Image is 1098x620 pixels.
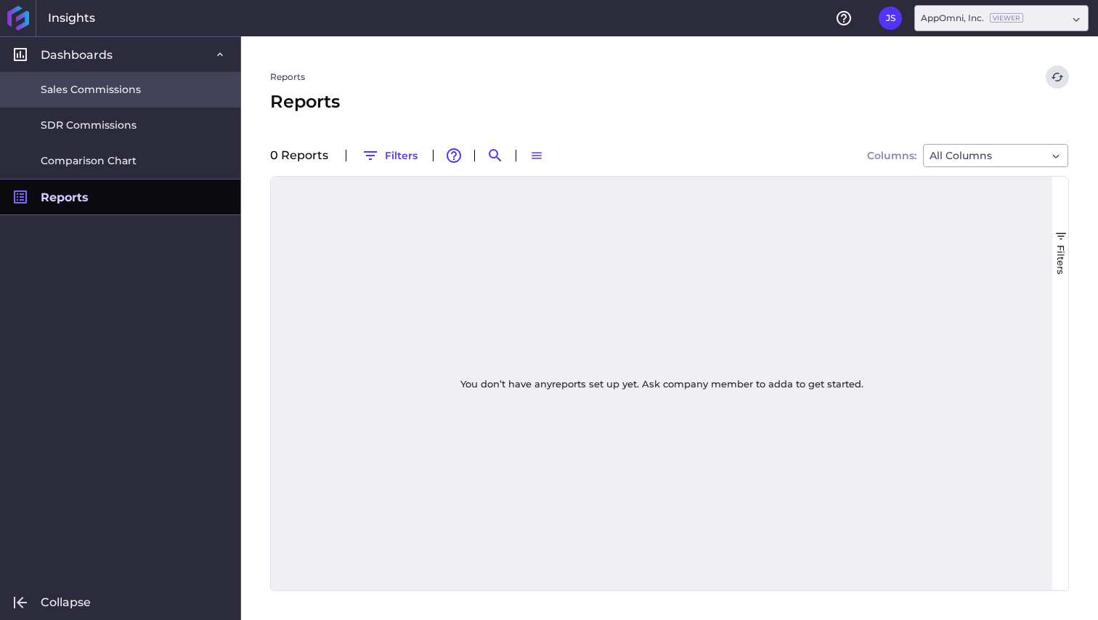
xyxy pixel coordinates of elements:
[832,7,855,30] button: Help
[355,144,424,167] button: Filters
[921,12,1023,25] div: AppOmni, Inc.
[443,361,881,407] div: You don’t have any report s set up yet. Ask company member to add a to get started.
[484,144,507,167] button: Search by
[41,595,91,610] span: Collapse
[270,89,340,115] span: Reports
[879,7,902,30] button: User Menu
[470,188,513,201] span: Created
[833,188,892,201] span: Created By
[1055,245,1067,275] span: Filters
[914,5,1089,31] div: Dropdown select
[41,47,113,63] span: Dashboards
[41,190,89,205] span: Reports
[930,147,992,164] span: All Columns
[923,144,1068,167] div: Dropdown select
[270,71,305,84] a: Reports
[270,150,337,161] div: 0 Report s
[1046,65,1069,89] button: Refresh
[41,82,141,97] span: Sales Commissions
[990,13,1023,23] ins: Viewer
[867,150,916,161] span: Columns:
[41,118,137,133] span: SDR Commissions
[41,153,137,169] span: Comparison Chart
[651,188,723,201] span: Last Updated
[288,188,359,201] span: Report Name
